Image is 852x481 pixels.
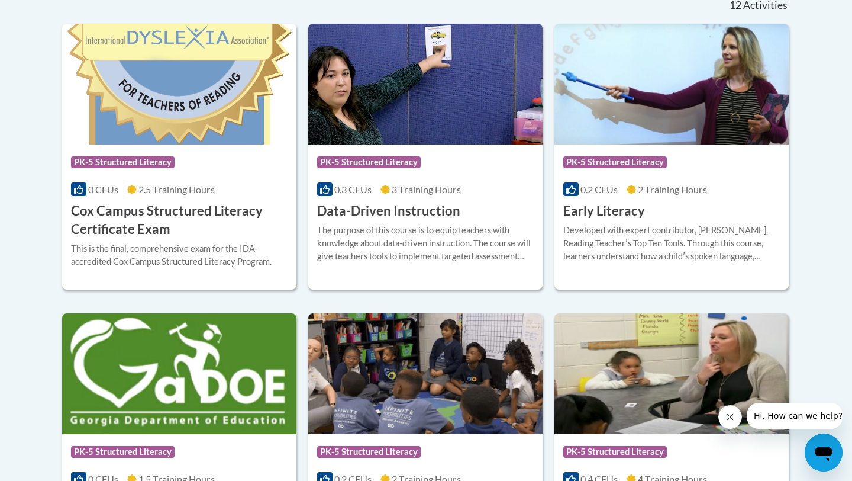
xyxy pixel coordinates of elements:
div: The purpose of this course is to equip teachers with knowledge about data-driven instruction. The... [317,224,534,263]
span: 0.2 CEUs [580,184,618,195]
span: 2.5 Training Hours [138,184,215,195]
h3: Cox Campus Structured Literacy Certificate Exam [71,202,288,239]
img: Course Logo [62,24,296,145]
h3: Early Literacy [563,202,645,220]
div: Developed with expert contributor, [PERSON_NAME], Reading Teacherʹs Top Ten Tools. Through this c... [563,224,780,263]
h3: Data-Driven Instruction [317,202,460,220]
span: 0 CEUs [88,184,118,195]
span: 3 Training Hours [392,184,461,195]
span: PK-5 Structured Literacy [563,446,667,458]
span: PK-5 Structured Literacy [317,446,421,458]
iframe: Close message [718,405,742,429]
img: Course Logo [554,313,789,434]
div: This is the final, comprehensive exam for the IDA-accredited Cox Campus Structured Literacy Program. [71,242,288,268]
span: PK-5 Structured Literacy [71,446,175,458]
img: Course Logo [554,24,789,145]
span: 0.3 CEUs [334,184,372,195]
iframe: Button to launch messaging window [805,434,843,472]
span: PK-5 Structured Literacy [563,156,667,168]
img: Course Logo [62,313,296,434]
iframe: Message from company [747,403,843,429]
span: PK-5 Structured Literacy [71,156,175,168]
img: Course Logo [308,313,543,434]
span: 2 Training Hours [638,184,707,195]
a: Course LogoPK-5 Structured Literacy0.3 CEUs3 Training Hours Data-Driven InstructionThe purpose of... [308,24,543,289]
img: Course Logo [308,24,543,145]
span: PK-5 Structured Literacy [317,156,421,168]
a: Course LogoPK-5 Structured Literacy0.2 CEUs2 Training Hours Early LiteracyDeveloped with expert c... [554,24,789,289]
a: Course LogoPK-5 Structured Literacy0 CEUs2.5 Training Hours Cox Campus Structured Literacy Certif... [62,24,296,289]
